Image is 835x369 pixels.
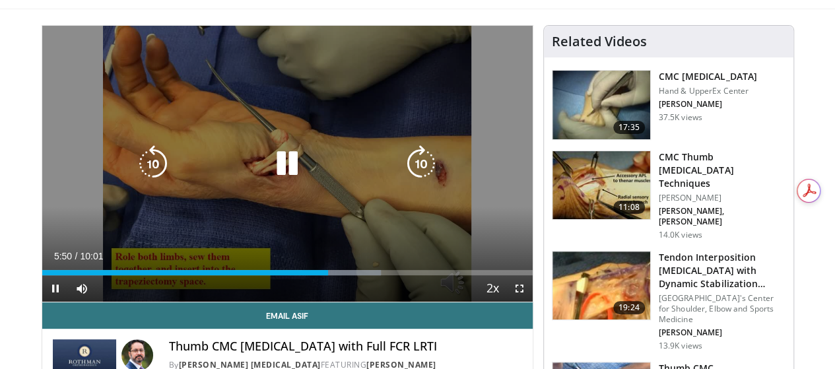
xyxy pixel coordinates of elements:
[659,327,785,338] p: [PERSON_NAME]
[613,301,645,314] span: 19:24
[42,275,69,302] button: Pause
[659,193,785,203] p: [PERSON_NAME]
[80,251,103,261] span: 10:01
[42,302,533,329] a: Email Asif
[659,86,757,96] p: Hand & UpperEx Center
[75,251,78,261] span: /
[659,251,785,290] h3: Tendon Interposition [MEDICAL_DATA] with Dynamic Stabilization Tendon …
[552,151,650,220] img: 08bc6ee6-87c4-498d-b9ad-209c97b58688.150x105_q85_crop-smart_upscale.jpg
[69,275,95,302] button: Mute
[659,70,757,83] h3: CMC [MEDICAL_DATA]
[54,251,72,261] span: 5:50
[659,341,702,351] p: 13.9K views
[659,112,702,123] p: 37.5K views
[659,293,785,325] p: [GEOGRAPHIC_DATA]'s Center for Shoulder, Elbow and Sports Medicine
[659,151,785,190] h3: CMC Thumb [MEDICAL_DATA] Techniques
[506,275,533,302] button: Fullscreen
[659,99,757,110] p: [PERSON_NAME]
[613,201,645,214] span: 11:08
[552,251,785,351] a: 19:24 Tendon Interposition [MEDICAL_DATA] with Dynamic Stabilization Tendon … [GEOGRAPHIC_DATA]'s...
[659,230,702,240] p: 14.0K views
[552,71,650,139] img: 54618_0000_3.png.150x105_q85_crop-smart_upscale.jpg
[480,275,506,302] button: Playback Rate
[552,34,647,50] h4: Related Videos
[552,252,650,320] img: rosenwasser_basal_joint_1.png.150x105_q85_crop-smart_upscale.jpg
[42,26,533,302] video-js: Video Player
[42,270,533,275] div: Progress Bar
[552,70,785,140] a: 17:35 CMC [MEDICAL_DATA] Hand & UpperEx Center [PERSON_NAME] 37.5K views
[552,151,785,240] a: 11:08 CMC Thumb [MEDICAL_DATA] Techniques [PERSON_NAME] [PERSON_NAME], [PERSON_NAME] 14.0K views
[659,206,785,227] p: [PERSON_NAME], [PERSON_NAME]
[169,339,522,354] h4: Thumb CMC [MEDICAL_DATA] with Full FCR LRTI
[613,121,645,134] span: 17:35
